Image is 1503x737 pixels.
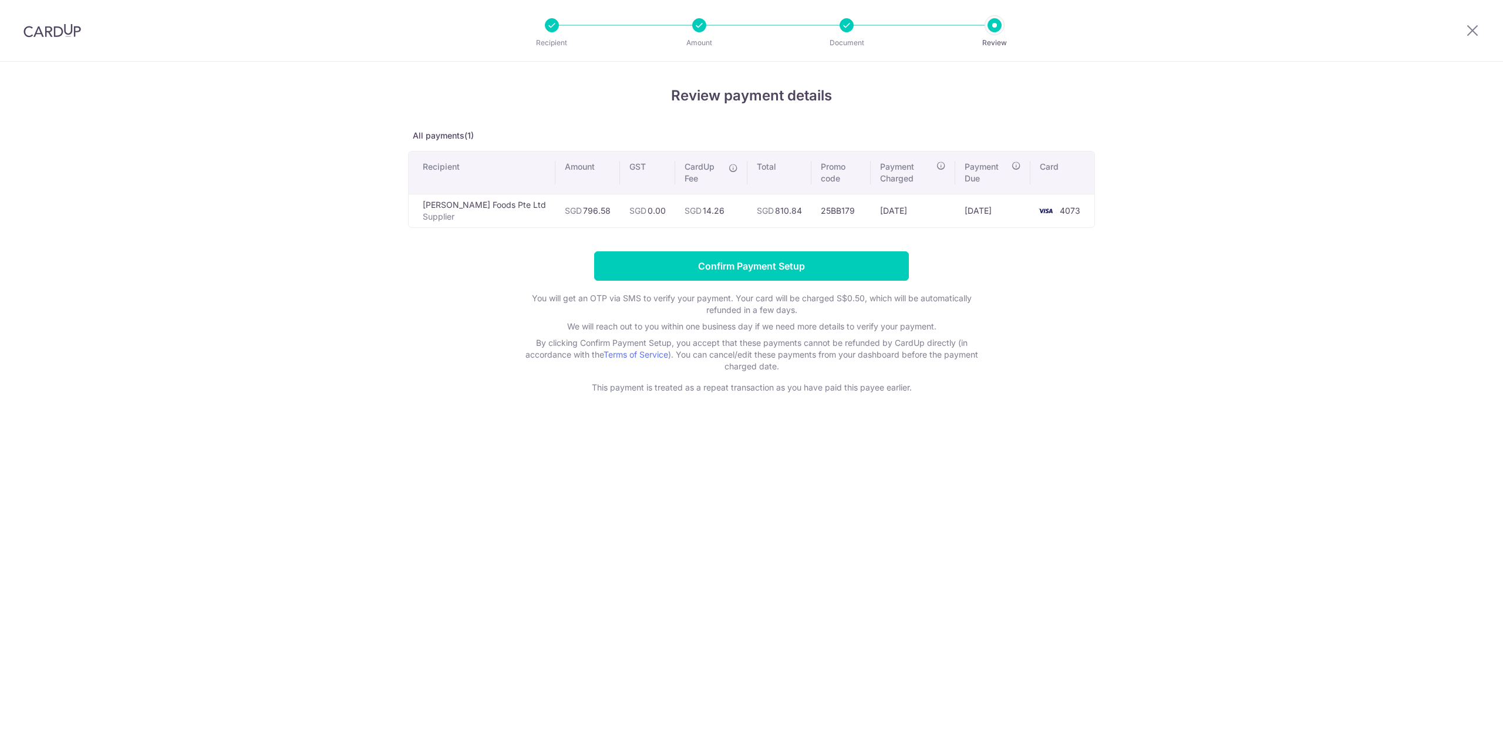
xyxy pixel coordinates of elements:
input: Confirm Payment Setup [594,251,909,281]
span: SGD [685,206,702,216]
span: SGD [565,206,582,216]
h4: Review payment details [408,85,1095,106]
td: [DATE] [871,194,955,227]
td: 796.58 [555,194,620,227]
p: Amount [656,37,743,49]
td: [DATE] [955,194,1030,227]
p: You will get an OTP via SMS to verify your payment. Your card will be charged S$0.50, which will ... [517,292,986,316]
td: 810.84 [747,194,811,227]
a: Terms of Service [604,349,668,359]
th: Recipient [409,152,555,194]
span: 4073 [1060,206,1080,216]
th: Promo code [811,152,871,194]
p: All payments(1) [408,130,1095,142]
span: SGD [629,206,646,216]
img: CardUp [23,23,81,38]
p: By clicking Confirm Payment Setup, you accept that these payments cannot be refunded by CardUp di... [517,337,986,372]
p: Supplier [423,211,546,223]
td: 25BB179 [811,194,871,227]
th: Total [747,152,811,194]
p: This payment is treated as a repeat transaction as you have paid this payee earlier. [517,382,986,393]
p: Review [951,37,1038,49]
p: We will reach out to you within one business day if we need more details to verify your payment. [517,321,986,332]
img: <span class="translation_missing" title="translation missing: en.account_steps.new_confirm_form.b... [1034,204,1057,218]
th: Card [1030,152,1094,194]
th: GST [620,152,675,194]
p: Document [803,37,890,49]
iframe: Opens a widget where you can find more information [1427,702,1491,731]
th: Amount [555,152,620,194]
span: Payment Charged [880,161,933,184]
td: 0.00 [620,194,675,227]
span: Payment Due [965,161,1008,184]
td: 14.26 [675,194,747,227]
td: [PERSON_NAME] Foods Pte Ltd [409,194,555,227]
span: SGD [757,206,774,216]
p: Recipient [508,37,595,49]
span: CardUp Fee [685,161,723,184]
